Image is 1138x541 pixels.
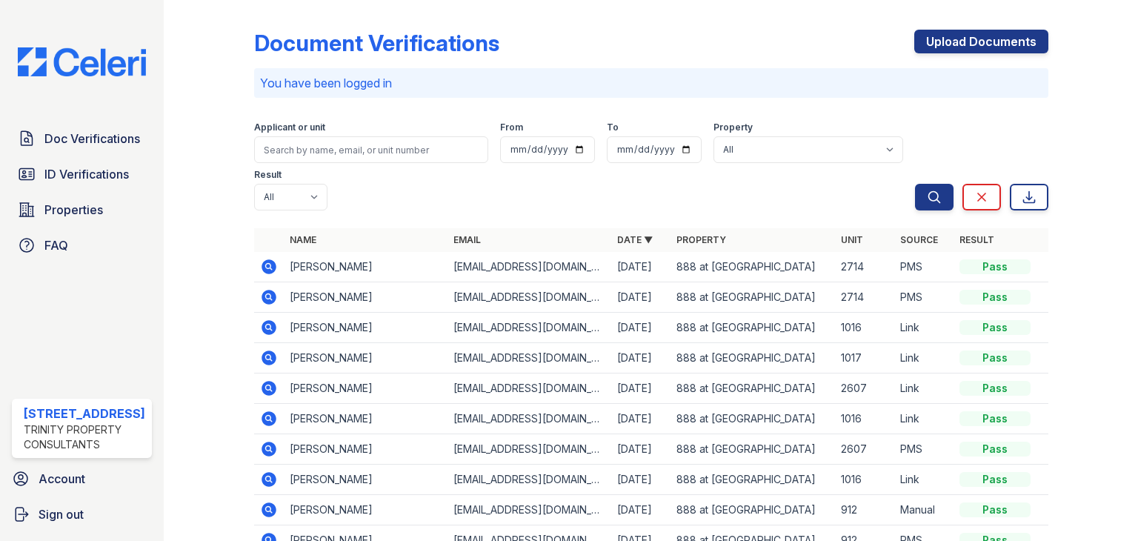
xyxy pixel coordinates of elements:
td: 888 at [GEOGRAPHIC_DATA] [671,343,834,374]
td: Link [894,404,954,434]
td: 1017 [835,343,894,374]
td: 888 at [GEOGRAPHIC_DATA] [671,252,834,282]
td: 888 at [GEOGRAPHIC_DATA] [671,404,834,434]
a: Doc Verifications [12,124,152,153]
td: PMS [894,252,954,282]
div: Pass [959,502,1031,517]
td: [DATE] [611,282,671,313]
td: 2607 [835,374,894,404]
a: Result [959,234,994,245]
div: Pass [959,320,1031,335]
td: 912 [835,495,894,525]
a: Upload Documents [914,30,1048,53]
a: Name [290,234,316,245]
td: Link [894,343,954,374]
td: [EMAIL_ADDRESS][DOMAIN_NAME] [447,313,611,343]
div: [STREET_ADDRESS] [24,405,146,422]
label: Property [713,122,753,133]
td: 888 at [GEOGRAPHIC_DATA] [671,465,834,495]
div: Document Verifications [254,30,499,56]
div: Pass [959,442,1031,457]
td: [DATE] [611,313,671,343]
td: 888 at [GEOGRAPHIC_DATA] [671,313,834,343]
label: From [500,122,523,133]
td: [PERSON_NAME] [284,495,447,525]
td: 2714 [835,282,894,313]
td: PMS [894,434,954,465]
a: Account [6,464,158,494]
a: Sign out [6,499,158,529]
td: [EMAIL_ADDRESS][DOMAIN_NAME] [447,282,611,313]
td: [EMAIL_ADDRESS][DOMAIN_NAME] [447,434,611,465]
td: [EMAIL_ADDRESS][DOMAIN_NAME] [447,404,611,434]
input: Search by name, email, or unit number [254,136,488,163]
label: Result [254,169,282,181]
td: [PERSON_NAME] [284,374,447,404]
td: 2714 [835,252,894,282]
span: Sign out [39,505,84,523]
div: Pass [959,411,1031,426]
td: PMS [894,282,954,313]
td: [PERSON_NAME] [284,282,447,313]
td: [DATE] [611,404,671,434]
td: 888 at [GEOGRAPHIC_DATA] [671,434,834,465]
span: Account [39,470,85,488]
td: [PERSON_NAME] [284,404,447,434]
td: [DATE] [611,434,671,465]
a: Unit [841,234,863,245]
td: [DATE] [611,374,671,404]
span: FAQ [44,236,68,254]
span: Doc Verifications [44,130,140,147]
a: Email [453,234,481,245]
a: FAQ [12,230,152,260]
td: [PERSON_NAME] [284,252,447,282]
td: [DATE] [611,495,671,525]
a: ID Verifications [12,159,152,189]
td: Link [894,313,954,343]
img: CE_Logo_Blue-a8612792a0a2168367f1c8372b55b34899dd931a85d93a1a3d3e32e68fde9ad4.png [6,47,158,76]
td: [PERSON_NAME] [284,434,447,465]
label: Applicant or unit [254,122,325,133]
td: [DATE] [611,252,671,282]
td: Manual [894,495,954,525]
div: Pass [959,351,1031,365]
td: 888 at [GEOGRAPHIC_DATA] [671,374,834,404]
td: [EMAIL_ADDRESS][DOMAIN_NAME] [447,343,611,374]
a: Date ▼ [617,234,653,245]
td: 2607 [835,434,894,465]
div: Pass [959,381,1031,396]
td: Link [894,374,954,404]
td: 1016 [835,313,894,343]
td: Link [894,465,954,495]
td: [DATE] [611,343,671,374]
div: Pass [959,290,1031,305]
td: 1016 [835,404,894,434]
div: Trinity Property Consultants [24,422,146,452]
span: Properties [44,201,103,219]
div: Pass [959,472,1031,487]
td: [PERSON_NAME] [284,313,447,343]
span: ID Verifications [44,165,129,183]
td: [DATE] [611,465,671,495]
td: [PERSON_NAME] [284,465,447,495]
td: [EMAIL_ADDRESS][DOMAIN_NAME] [447,495,611,525]
p: You have been logged in [260,74,1042,92]
a: Source [900,234,938,245]
a: Properties [12,195,152,225]
div: Pass [959,259,1031,274]
td: 1016 [835,465,894,495]
td: 888 at [GEOGRAPHIC_DATA] [671,282,834,313]
label: To [607,122,619,133]
td: 888 at [GEOGRAPHIC_DATA] [671,495,834,525]
td: [PERSON_NAME] [284,343,447,374]
td: [EMAIL_ADDRESS][DOMAIN_NAME] [447,374,611,404]
td: [EMAIL_ADDRESS][DOMAIN_NAME] [447,465,611,495]
a: Property [676,234,726,245]
td: [EMAIL_ADDRESS][DOMAIN_NAME] [447,252,611,282]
